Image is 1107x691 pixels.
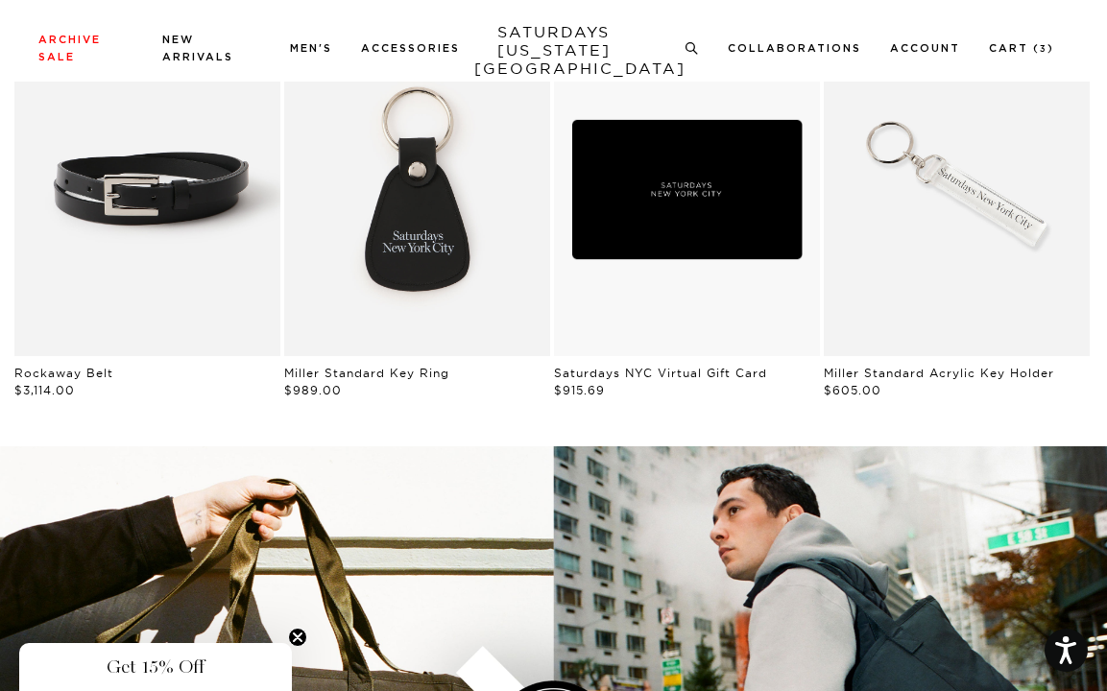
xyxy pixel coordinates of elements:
[824,383,881,397] span: $605.00
[162,35,233,62] a: New Arrivals
[554,366,767,380] a: Saturdays NYC Virtual Gift Card
[107,655,205,679] span: Get 15% Off
[290,43,332,54] a: Men's
[1040,45,1047,54] small: 3
[284,366,449,380] a: Miller Standard Key Ring
[38,35,101,62] a: Archive Sale
[554,383,605,397] span: $915.69
[14,383,75,397] span: $3,114.00
[890,43,960,54] a: Account
[361,43,460,54] a: Accessories
[288,628,307,647] button: Close teaser
[474,23,633,78] a: SATURDAYS[US_STATE][GEOGRAPHIC_DATA]
[19,643,292,691] div: Get 15% OffClose teaser
[728,43,861,54] a: Collaborations
[824,366,1054,380] a: Miller Standard Acrylic Key Holder
[14,366,113,380] a: Rockaway Belt
[284,383,342,397] span: $989.00
[989,43,1054,54] a: Cart (3)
